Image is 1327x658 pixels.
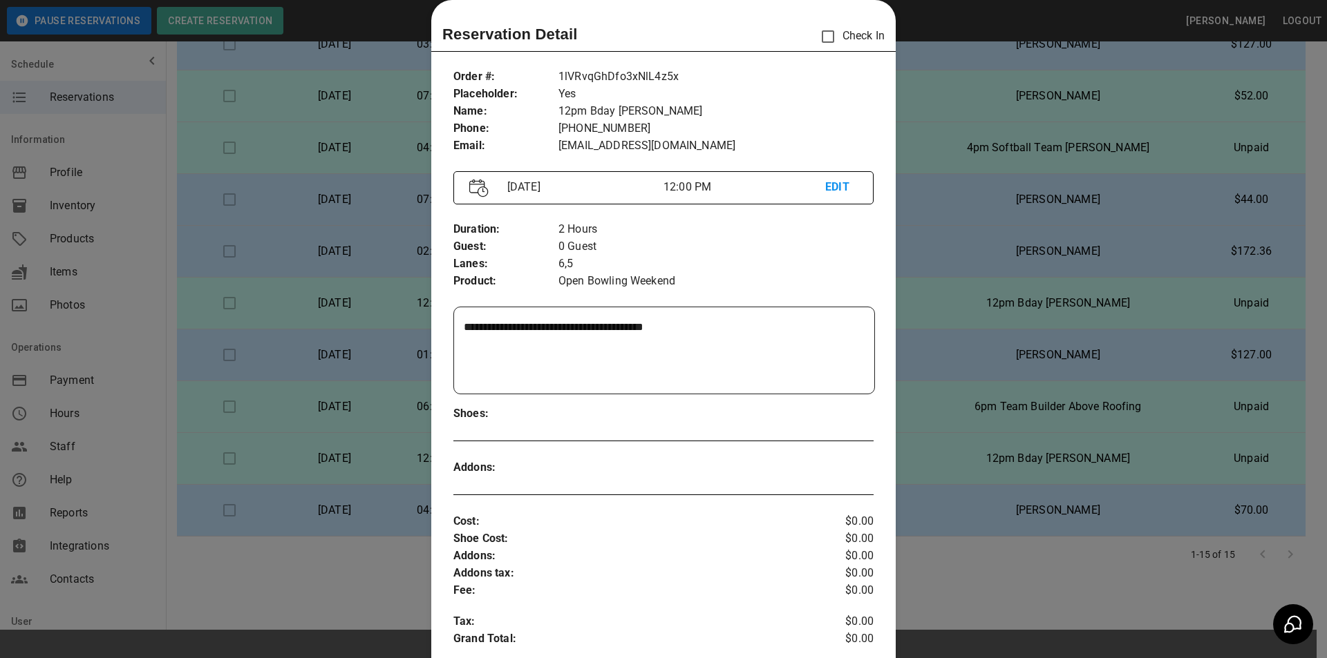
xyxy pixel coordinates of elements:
p: EDIT [825,179,858,196]
p: Reservation Detail [442,23,578,46]
p: Cost : [453,513,804,530]
p: $0.00 [804,513,874,530]
p: Lanes : [453,255,558,273]
p: Tax : [453,613,804,630]
p: $0.00 [804,530,874,548]
p: Name : [453,103,558,120]
p: Email : [453,137,558,155]
p: $0.00 [804,582,874,599]
p: [PHONE_NUMBER] [558,120,874,137]
p: Shoe Cost : [453,530,804,548]
p: 1lVRvqGhDfo3xNlL4z5x [558,68,874,86]
p: 12:00 PM [663,179,825,195]
p: 6,5 [558,255,874,273]
p: $0.00 [804,548,874,565]
p: $0.00 [804,565,874,582]
p: Grand Total : [453,630,804,651]
img: Vector [469,179,489,197]
p: Order # : [453,68,558,86]
p: Placeholder : [453,86,558,103]
p: $0.00 [804,630,874,651]
p: Guest : [453,238,558,255]
p: $0.00 [804,613,874,630]
p: 2 Hours [558,221,874,238]
p: Check In [813,22,885,51]
p: [EMAIL_ADDRESS][DOMAIN_NAME] [558,137,874,155]
p: Addons : [453,548,804,565]
p: Phone : [453,120,558,137]
p: Addons : [453,459,558,476]
p: Product : [453,273,558,290]
p: 0 Guest [558,238,874,255]
p: [DATE] [502,179,663,195]
p: Fee : [453,582,804,599]
p: Shoes : [453,405,558,423]
p: Duration : [453,221,558,238]
p: Yes [558,86,874,103]
p: 12pm Bday [PERSON_NAME] [558,103,874,120]
p: Open Bowling Weekend [558,273,874,290]
p: Addons tax : [453,565,804,582]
